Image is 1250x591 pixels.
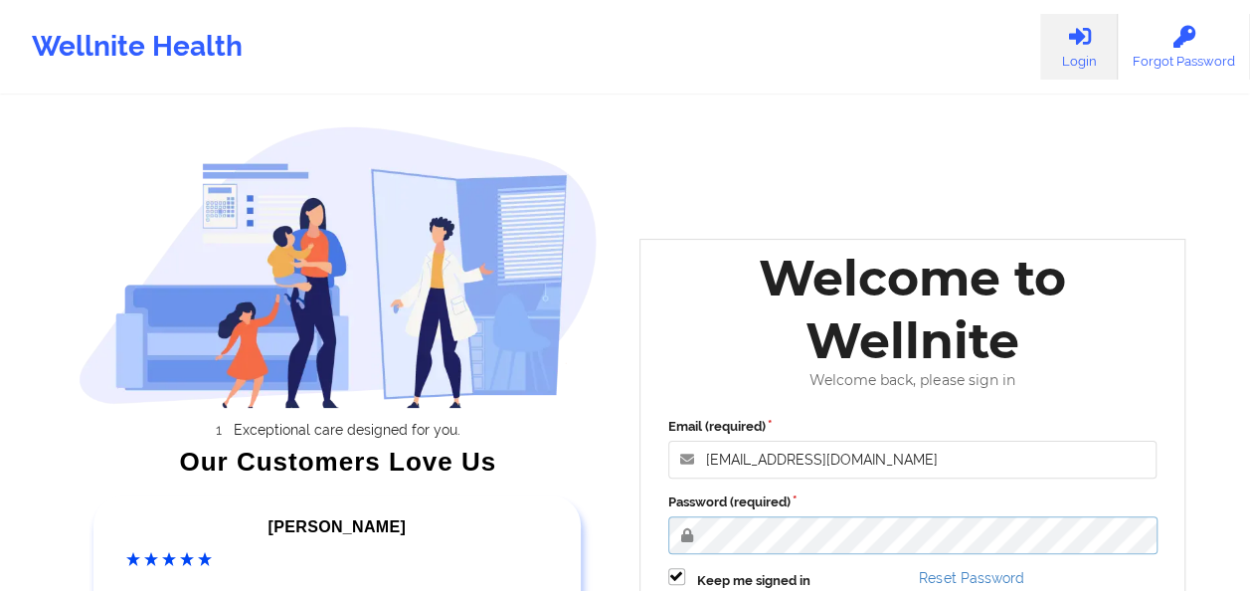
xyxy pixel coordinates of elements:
div: Our Customers Love Us [79,452,598,472]
span: [PERSON_NAME] [268,518,406,535]
label: Keep me signed in [697,571,810,591]
input: Email address [668,441,1158,479]
div: Welcome to Wellnite [654,247,1171,372]
a: Login [1040,14,1118,80]
img: wellnite-auth-hero_200.c722682e.png [79,125,598,408]
a: Forgot Password [1118,14,1250,80]
div: Welcome back, please sign in [654,372,1171,389]
li: Exceptional care designed for you. [96,422,598,438]
label: Email (required) [668,417,1158,437]
a: Reset Password [919,570,1023,586]
label: Password (required) [668,492,1158,512]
